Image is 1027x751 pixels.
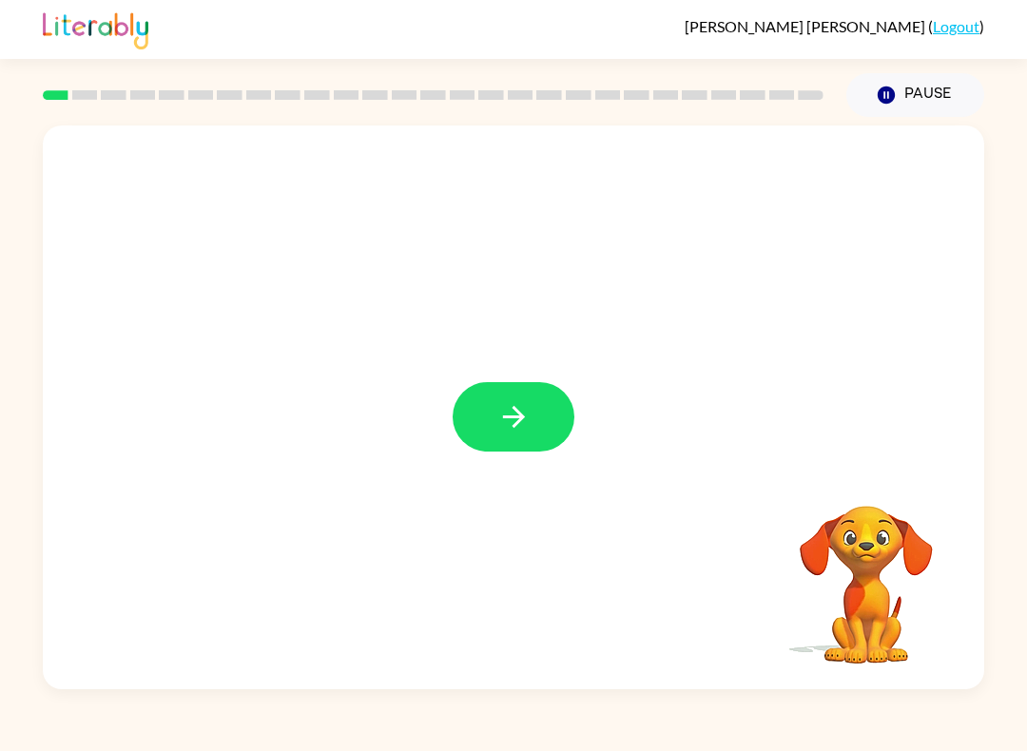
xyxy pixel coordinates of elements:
[43,8,148,49] img: Literably
[933,17,979,35] a: Logout
[846,73,984,117] button: Pause
[771,476,961,666] video: Your browser must support playing .mp4 files to use Literably. Please try using another browser.
[685,17,928,35] span: [PERSON_NAME] [PERSON_NAME]
[685,17,984,35] div: ( )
